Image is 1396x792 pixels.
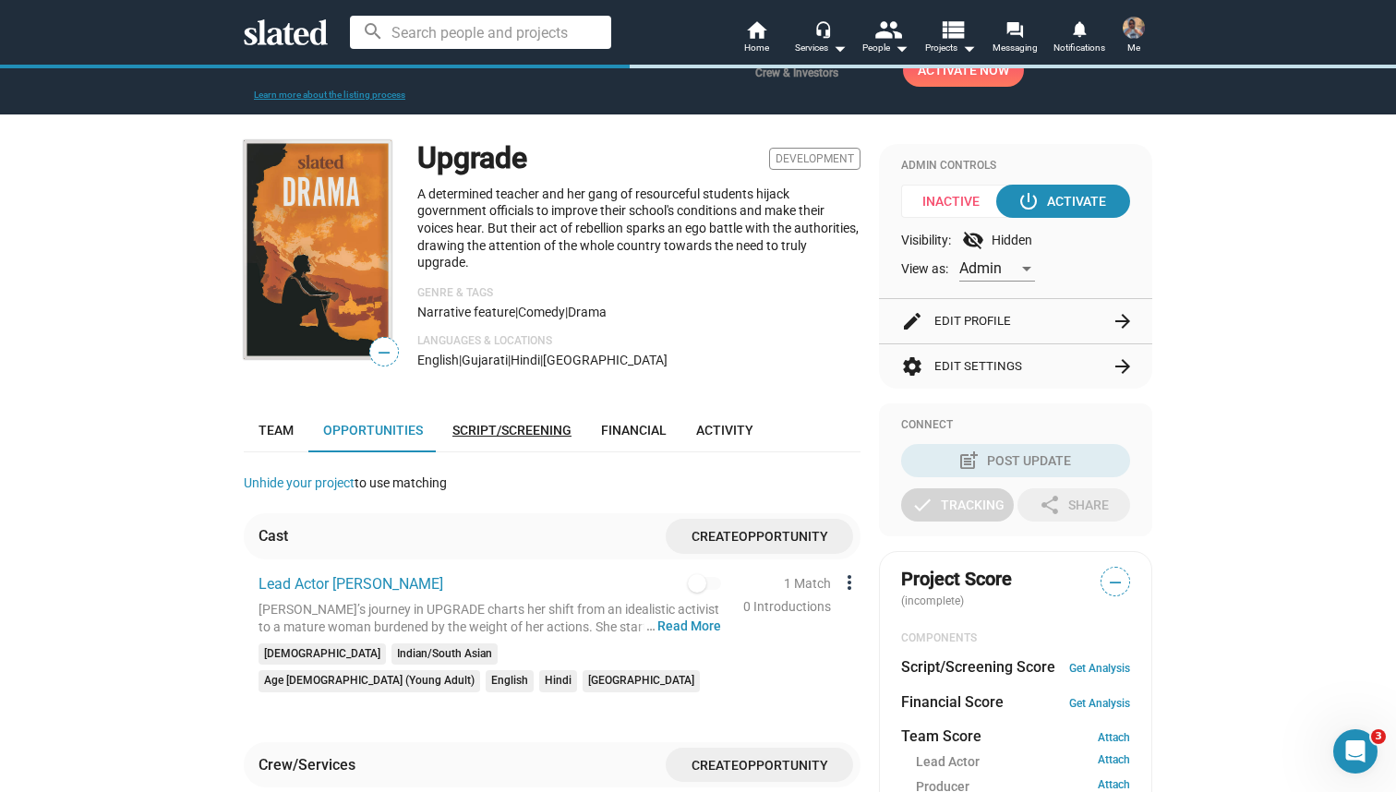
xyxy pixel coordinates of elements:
[681,408,768,452] a: Activity
[1017,488,1130,522] button: Share
[901,229,1130,251] div: Visibility: Hidden
[1123,17,1145,39] img: Harshil Shah
[459,353,462,367] span: |
[1371,729,1386,744] span: 3
[1101,570,1129,594] span: —
[901,344,1130,389] button: Edit Settings
[939,16,966,42] mat-icon: view_list
[1333,729,1378,774] iframe: Intercom live chat
[828,37,850,59] mat-icon: arrow_drop_down
[259,526,288,546] div: Cast
[769,148,860,170] span: Development
[901,185,1013,218] span: Inactive
[244,140,391,359] img: Upgrade
[244,408,308,452] a: Team
[1112,13,1156,61] button: Harshil ShahMe
[417,305,515,319] span: Narrative feature
[795,37,847,59] div: Services
[692,758,739,773] span: Create
[901,159,1130,174] div: Admin Controls
[901,299,1130,343] button: Edit Profile
[259,601,721,636] div: [PERSON_NAME]’s journey in UPGRADE charts her shift from an idealistic activist to a mature woman...
[901,260,948,278] span: View as:
[565,305,568,319] span: |
[1069,662,1130,675] a: Get Analysis
[638,618,657,635] span: …
[259,575,443,593] span: Lead Actor [PERSON_NAME]
[417,138,527,178] h1: Upgrade
[788,18,853,59] button: Services
[692,530,739,545] span: Create
[1005,20,1023,38] mat-icon: forum
[583,670,700,692] mat-chip: [GEOGRAPHIC_DATA]
[666,748,853,782] button: CreateOpportunity
[370,341,398,365] span: —
[739,758,828,773] span: Opportunity
[901,692,1004,712] dt: Financial Score
[1039,488,1109,522] div: Share
[1112,310,1134,332] mat-icon: arrow_forward
[696,423,753,438] span: Activity
[486,670,534,692] mat-chip: English
[666,519,853,553] button: CreateOpportunity
[957,450,980,472] mat-icon: post_add
[452,423,572,438] span: Script/Screening
[586,408,681,452] a: Financial
[918,54,1009,87] span: Activate Now
[903,54,1024,87] button: Activate Now
[743,597,831,617] div: 0 Introductions
[996,185,1130,218] button: Activate
[925,37,976,59] span: Projects
[515,305,518,319] span: |
[1017,190,1040,212] mat-icon: power_settings_new
[438,408,586,452] a: Script/Screening
[962,229,984,251] mat-icon: visibility_off
[901,488,1014,522] button: Tracking
[1098,753,1130,771] a: Attach
[744,37,769,59] span: Home
[901,444,1130,477] button: Post Update
[916,753,980,771] span: Lead Actor
[1112,355,1134,378] mat-icon: arrow_forward
[862,37,909,59] div: People
[993,37,1038,59] span: Messaging
[391,643,498,666] mat-chip: Indian/South Asian
[417,353,459,367] span: English
[308,408,438,452] a: Opportunities
[259,643,386,666] mat-chip: [DEMOGRAPHIC_DATA]
[959,259,1002,277] span: Admin
[244,474,860,492] div: to use matching
[1021,185,1106,218] div: Activate
[244,475,355,490] a: Unhide your project
[982,18,1047,59] a: Messaging
[259,755,355,774] div: Crew/Services
[254,90,405,100] a: Learn more about the listing process
[1039,494,1061,516] mat-icon: share
[543,353,668,367] span: [GEOGRAPHIC_DATA]
[918,18,982,59] button: Projects
[417,286,860,301] p: Genre & Tags
[323,423,423,438] span: Opportunities
[911,488,1005,522] div: Tracking
[961,444,1071,477] div: Post Update
[838,571,860,594] mat-icon: more_vert
[350,16,611,49] input: Search people and projects
[601,423,667,438] span: Financial
[784,574,831,594] div: 1 Match
[462,353,508,367] span: Gujarati
[901,631,1130,646] div: COMPONENTS
[259,423,294,438] span: Team
[724,18,788,59] a: Home
[957,37,980,59] mat-icon: arrow_drop_down
[739,530,828,545] span: Opportunity
[1098,731,1130,744] a: Attach
[417,186,860,271] p: A determined teacher and her gang of resourceful students hijack government officials to improve ...
[1047,18,1112,59] a: Notifications
[911,494,933,516] mat-icon: check
[657,618,721,635] button: …Read More
[901,355,923,378] mat-icon: settings
[901,726,981,746] dt: Team Score
[901,310,923,332] mat-icon: edit
[259,670,480,692] mat-chip: Age [DEMOGRAPHIC_DATA] (Young Adult)
[901,594,968,607] span: (incomplete)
